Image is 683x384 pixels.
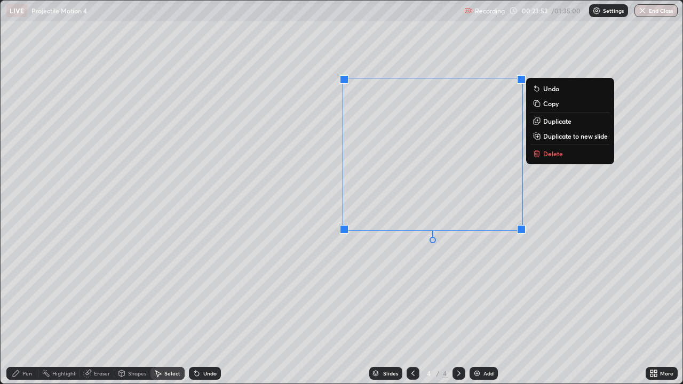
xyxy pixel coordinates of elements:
[442,369,448,378] div: 4
[10,6,24,15] p: LIVE
[464,6,473,15] img: recording.375f2c34.svg
[22,371,32,376] div: Pen
[128,371,146,376] div: Shapes
[164,371,180,376] div: Select
[660,371,673,376] div: More
[31,6,87,15] p: Projectile Motion 4
[530,130,610,142] button: Duplicate to new slide
[543,99,559,108] p: Copy
[530,97,610,110] button: Copy
[475,7,505,15] p: Recording
[530,147,610,160] button: Delete
[543,132,608,140] p: Duplicate to new slide
[543,149,563,158] p: Delete
[638,6,647,15] img: end-class-cross
[592,6,601,15] img: class-settings-icons
[530,82,610,95] button: Undo
[203,371,217,376] div: Undo
[436,370,440,377] div: /
[483,371,494,376] div: Add
[94,371,110,376] div: Eraser
[543,84,559,93] p: Undo
[543,117,571,125] p: Duplicate
[603,8,624,13] p: Settings
[383,371,398,376] div: Slides
[634,4,678,17] button: End Class
[424,370,434,377] div: 4
[52,371,76,376] div: Highlight
[473,369,481,378] img: add-slide-button
[530,115,610,127] button: Duplicate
